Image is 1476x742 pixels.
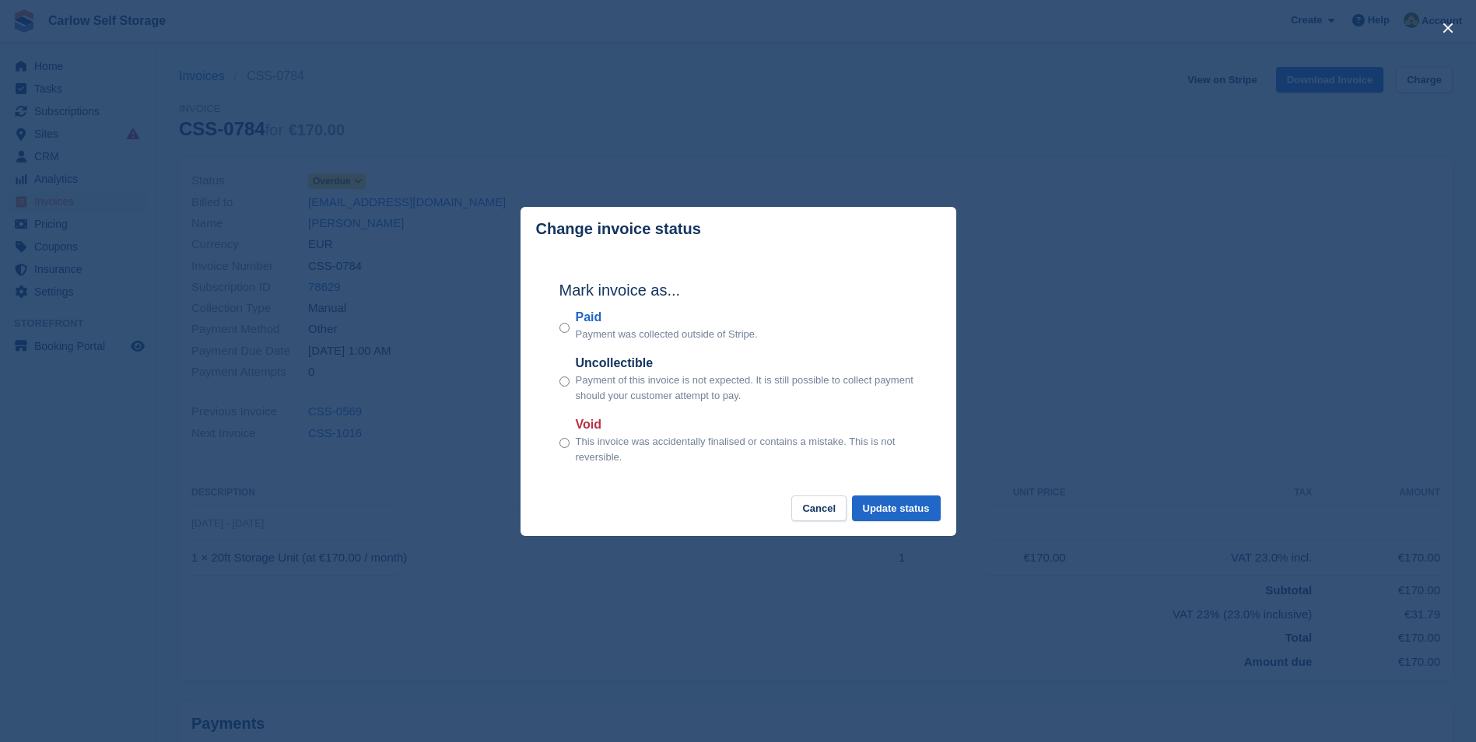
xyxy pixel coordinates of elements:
label: Uncollectible [576,354,917,373]
p: Payment was collected outside of Stripe. [576,327,758,342]
label: Void [576,415,917,434]
h2: Mark invoice as... [559,278,917,302]
p: Payment of this invoice is not expected. It is still possible to collect payment should your cust... [576,373,917,403]
label: Paid [576,308,758,327]
p: This invoice was accidentally finalised or contains a mistake. This is not reversible. [576,434,917,464]
p: Change invoice status [536,220,701,238]
button: Cancel [791,495,847,521]
button: Update status [852,495,941,521]
button: close [1436,16,1460,40]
